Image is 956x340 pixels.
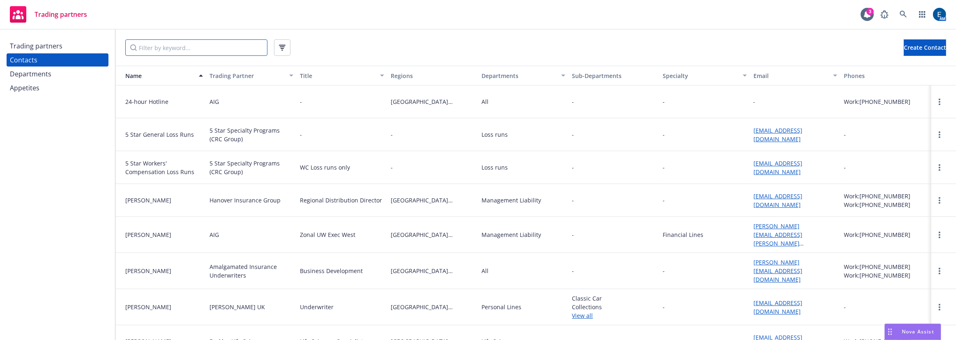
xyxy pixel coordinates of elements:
[844,303,846,311] div: -
[119,71,194,80] div: Name
[844,163,846,172] div: -
[753,258,802,283] a: [PERSON_NAME][EMAIL_ADDRESS][DOMAIN_NAME]
[935,130,944,140] a: more
[210,303,265,311] div: [PERSON_NAME] UK
[481,71,557,80] div: Departments
[210,97,219,106] div: AIG
[125,266,203,275] div: [PERSON_NAME]
[210,262,294,280] div: Amalgamated Insurance Underwriters
[481,97,488,106] div: All
[572,230,574,239] span: -
[933,8,946,21] img: photo
[904,44,946,51] span: Create Contact
[753,299,802,315] a: [EMAIL_ADDRESS][DOMAIN_NAME]
[115,66,206,85] button: Name
[300,163,350,172] div: WC Loss runs only
[753,159,802,176] a: [EMAIL_ADDRESS][DOMAIN_NAME]
[481,196,541,204] div: Management Liability
[478,66,569,85] button: Departments
[210,230,219,239] div: AIG
[391,130,475,139] span: -
[935,230,944,240] a: more
[481,130,508,139] div: Loss runs
[391,266,475,275] span: [GEOGRAPHIC_DATA][US_STATE]
[935,97,944,107] a: more
[387,66,478,85] button: Regions
[844,230,928,239] div: Work: [PHONE_NUMBER]
[391,71,475,80] div: Regions
[844,262,928,271] div: Work: [PHONE_NUMBER]
[481,163,508,172] div: Loss runs
[935,266,944,276] a: more
[7,81,108,94] a: Appetites
[866,8,874,15] div: 3
[210,126,294,143] div: 5 Star Specialty Programs (CRC Group)
[572,163,574,172] span: -
[125,130,203,139] div: 5 Star General Loss Runs
[300,266,363,275] div: Business Development
[753,97,756,106] div: -
[904,39,946,56] button: Create Contact
[663,230,703,239] div: Financial Lines
[572,130,574,139] span: -
[10,53,37,67] div: Contacts
[844,97,928,106] div: Work: [PHONE_NUMBER]
[935,302,944,312] a: more
[210,71,285,80] div: Trading Partner
[844,271,928,280] div: Work: [PHONE_NUMBER]
[125,159,203,176] div: 5 Star Workers' Compensation Loss Runs
[659,66,750,85] button: Specialty
[753,71,829,80] div: Email
[300,130,302,139] div: -
[572,196,574,204] span: -
[10,67,51,80] div: Departments
[844,71,928,80] div: Phones
[572,303,656,311] span: Collections
[844,192,928,200] div: Work: [PHONE_NUMBER]
[663,266,665,275] div: -
[935,195,944,205] a: more
[663,303,665,311] div: -
[125,97,203,106] div: 24-hour Hotline
[206,66,297,85] button: Trading Partner
[914,6,931,23] a: Switch app
[841,66,931,85] button: Phones
[7,39,108,53] a: Trading partners
[750,66,841,85] button: Email
[300,230,355,239] div: Zonal UW Exec West
[300,303,334,311] div: Underwriter
[572,97,656,106] span: -
[876,6,893,23] a: Report a Bug
[125,230,203,239] div: [PERSON_NAME]
[391,163,475,172] span: -
[7,3,90,26] a: Trading partners
[481,303,521,311] div: Personal Lines
[569,66,659,85] button: Sub-Departments
[300,196,382,204] div: Regional Distribution Director
[572,266,656,275] span: -
[300,97,302,106] div: -
[125,39,267,56] input: Filter by keyword...
[391,196,475,204] span: [GEOGRAPHIC_DATA][US_STATE]
[125,196,203,204] div: [PERSON_NAME]
[125,303,203,311] div: [PERSON_NAME]
[210,196,281,204] div: Hanover Insurance Group
[663,97,665,106] div: -
[663,71,738,80] div: Specialty
[935,163,944,172] a: more
[663,163,665,172] div: -
[572,294,656,303] span: Classic Car
[753,222,802,256] a: [PERSON_NAME][EMAIL_ADDRESS][PERSON_NAME][DOMAIN_NAME]
[10,39,62,53] div: Trading partners
[663,130,665,139] div: -
[844,200,928,209] div: Work: [PHONE_NUMBER]
[572,311,656,320] a: View all
[844,130,846,139] div: -
[663,196,665,204] div: -
[902,328,934,335] span: Nova Assist
[885,324,941,340] button: Nova Assist
[10,81,39,94] div: Appetites
[753,126,802,143] a: [EMAIL_ADDRESS][DOMAIN_NAME]
[391,97,475,106] span: [GEOGRAPHIC_DATA][US_STATE]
